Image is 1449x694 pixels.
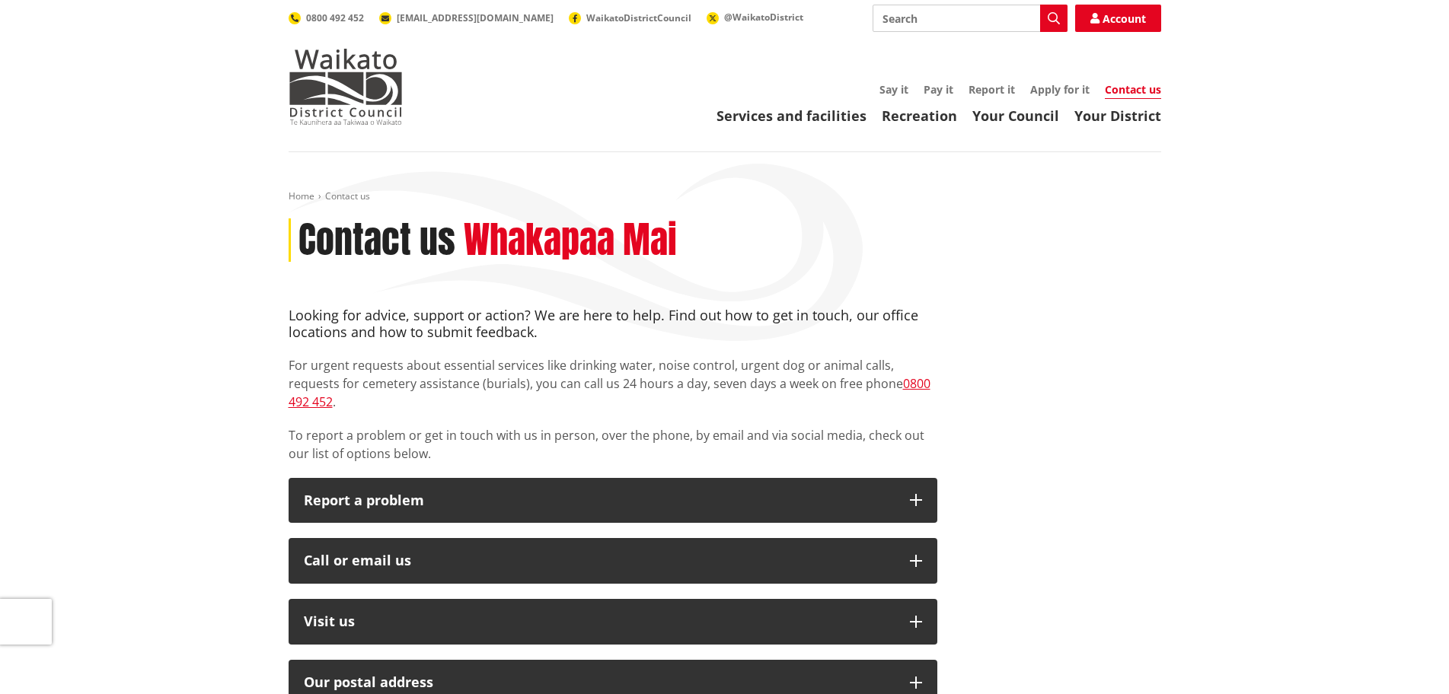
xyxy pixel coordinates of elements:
a: Apply for it [1030,82,1090,97]
h2: Our postal address [304,675,895,690]
img: Waikato District Council - Te Kaunihera aa Takiwaa o Waikato [289,49,403,125]
a: 0800 492 452 [289,11,364,24]
nav: breadcrumb [289,190,1161,203]
span: WaikatoDistrictCouncil [586,11,691,24]
button: Report a problem [289,478,937,524]
a: 0800 492 452 [289,375,930,410]
a: [EMAIL_ADDRESS][DOMAIN_NAME] [379,11,554,24]
p: To report a problem or get in touch with us in person, over the phone, by email and via social me... [289,426,937,463]
span: [EMAIL_ADDRESS][DOMAIN_NAME] [397,11,554,24]
a: Your District [1074,107,1161,125]
a: Your Council [972,107,1059,125]
a: Home [289,189,314,202]
h4: Looking for advice, support or action? We are here to help. Find out how to get in touch, our off... [289,307,937,340]
a: Recreation [882,107,957,125]
p: Report a problem [304,493,895,508]
button: Visit us [289,599,937,645]
a: Pay it [924,82,953,97]
a: Contact us [1105,82,1161,99]
a: Say it [879,82,908,97]
a: Report it [969,82,1015,97]
h1: Contact us [298,218,455,263]
span: 0800 492 452 [306,11,364,24]
span: @WaikatoDistrict [724,11,803,24]
input: Search input [873,5,1068,32]
a: Services and facilities [717,107,867,125]
p: Visit us [304,614,895,629]
a: @WaikatoDistrict [707,11,803,24]
span: Contact us [325,189,370,202]
div: Call or email us [304,553,895,568]
h2: Whakapaa Mai [464,218,677,263]
a: Account [1075,5,1161,32]
p: For urgent requests about essential services like drinking water, noise control, urgent dog or an... [289,356,937,411]
button: Call or email us [289,538,937,584]
a: WaikatoDistrictCouncil [569,11,691,24]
